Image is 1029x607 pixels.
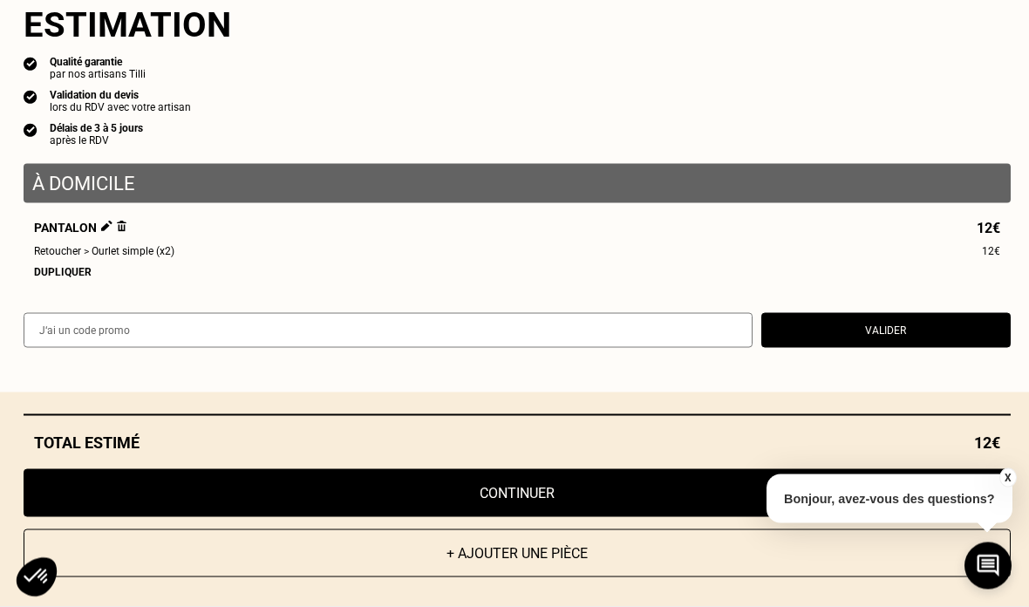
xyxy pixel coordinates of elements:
[50,122,143,134] div: Délais de 3 à 5 jours
[982,244,1000,259] span: 12€
[32,173,1002,194] p: À domicile
[24,529,1011,577] button: + Ajouter une pièce
[24,469,1011,517] button: Continuer
[974,433,1000,452] span: 12€
[34,244,174,259] span: Retoucher > Ourlet simple (x2)
[24,433,1011,452] div: Total estimé
[50,101,191,113] div: lors du RDV avec votre artisan
[767,474,1012,523] p: Bonjour, avez-vous des questions?
[977,221,1000,235] span: 12€
[998,468,1016,488] button: X
[101,221,112,232] img: Éditer
[24,313,753,348] input: J‘ai un code promo
[24,122,37,138] img: icon list info
[50,134,143,147] div: après le RDV
[24,89,37,105] img: icon list info
[24,4,1011,45] section: Estimation
[24,56,37,72] img: icon list info
[761,313,1011,348] button: Valider
[50,68,146,80] div: par nos artisans Tilli
[50,56,146,68] div: Qualité garantie
[34,266,1000,278] div: Dupliquer
[117,221,126,232] img: Supprimer
[50,89,191,101] div: Validation du devis
[34,221,126,235] span: Pantalon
